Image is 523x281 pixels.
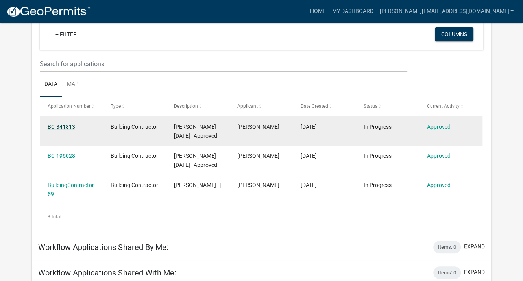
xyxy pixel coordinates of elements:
a: BC-196028 [48,153,75,159]
datatable-header-cell: Description [166,97,230,116]
span: 11/29/2023 [300,153,316,159]
span: In Progress [364,153,392,159]
div: collapse [32,7,491,235]
a: Approved [427,153,451,159]
span: Building Contractor [111,182,158,188]
a: Map [62,72,83,97]
span: Sandra Bendix [237,153,279,159]
span: Building Contractor [111,153,158,159]
datatable-header-cell: Type [103,97,166,116]
div: 3 total [40,207,483,227]
span: Current Activity [427,104,460,109]
span: Sandra Bendix | 01/01/2025 | Approved [174,124,218,139]
a: [PERSON_NAME][EMAIL_ADDRESS][DOMAIN_NAME] [376,4,517,19]
a: My Dashboard [329,4,376,19]
span: 12/02/2024 [300,124,316,130]
datatable-header-cell: Applicant [230,97,293,116]
button: expand [464,268,485,276]
a: BuildingContractor-69 [48,182,96,197]
span: 11/21/2022 [300,182,316,188]
span: Date Created [300,104,328,109]
span: Type [111,104,121,109]
a: Data [40,72,62,97]
span: Status [364,104,377,109]
span: Sandra Bendix | 01/01/2024 | Approved [174,153,218,168]
button: expand [464,242,485,251]
button: Columns [435,27,473,41]
div: Items: 0 [433,266,461,279]
datatable-header-cell: Application Number [40,97,103,116]
datatable-header-cell: Current Activity [420,97,483,116]
datatable-header-cell: Date Created [293,97,356,116]
h5: Workflow Applications Shared By Me: [38,242,168,252]
a: Approved [427,124,451,130]
span: Jon Gilmore | | [174,182,221,188]
span: Applicant [237,104,258,109]
a: BC-341813 [48,124,75,130]
a: Home [307,4,329,19]
span: Building Contractor [111,124,158,130]
span: Sandra Bendix [237,182,279,188]
span: Sandra Bendix [237,124,279,130]
span: In Progress [364,182,392,188]
a: + Filter [49,27,83,41]
a: Approved [427,182,451,188]
span: Description [174,104,198,109]
h5: Workflow Applications Shared With Me: [38,268,176,277]
div: Items: 0 [433,241,461,253]
span: Application Number [48,104,91,109]
datatable-header-cell: Status [356,97,420,116]
span: In Progress [364,124,392,130]
input: Search for applications [40,56,407,72]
